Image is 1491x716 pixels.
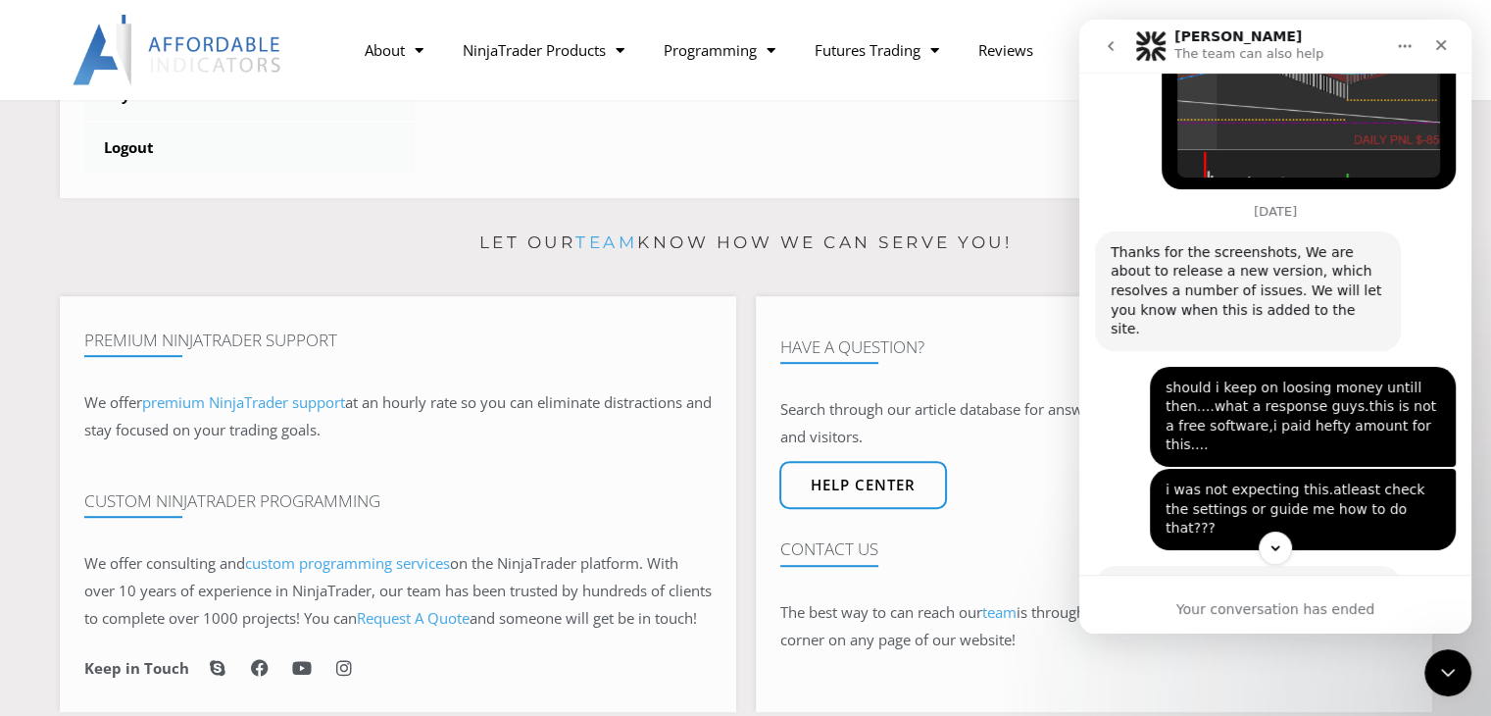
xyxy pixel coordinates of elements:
[84,392,712,439] span: at an hourly rate so you can eliminate distractions and stay focused on your trading goals.
[71,449,376,531] div: i was not expecting this.atleast check the settings or guide me how to do that???
[345,27,443,73] a: About
[16,347,376,449] div: Jaspreet says…
[31,224,306,320] div: Thanks for the screenshots, We are about to release a new version, which resolves a number of iss...
[982,602,1017,622] a: team
[84,659,189,678] h6: Keep in Touch
[16,212,322,332] div: Thanks for the screenshots, We are about to release a new version, which resolves a number of iss...
[779,461,947,509] a: Help center
[71,347,376,447] div: should i keep on loosing money untill then....what a response guys.this is not a free software,i ...
[84,491,712,511] h4: Custom NinjaTrader Programming
[345,27,1156,73] nav: Menu
[1424,649,1471,696] iframe: Intercom live chat
[84,553,450,573] span: We offer consulting and
[16,449,376,546] div: Jaspreet says…
[644,27,795,73] a: Programming
[357,608,470,628] a: Request A Quote
[84,553,712,628] span: on the NinjaTrader platform. With over 10 years of experience in NinjaTrader, our team has been t...
[795,27,959,73] a: Futures Trading
[179,512,213,545] button: Scroll to bottom
[780,337,1408,357] h4: Have A Question?
[780,539,1408,559] h4: Contact Us
[959,27,1053,73] a: Reviews
[16,212,376,347] div: David says…
[73,15,283,85] img: LogoAI | Affordable Indicators – NinjaTrader
[84,331,712,350] h4: Premium NinjaTrader Support
[86,359,361,435] div: should i keep on loosing money untill then....what a response guys.this is not a free software,i ...
[811,478,916,492] span: Help center
[780,599,1408,654] p: The best way to can reach our is through the the help icon in the lower right-hand corner on any ...
[84,392,142,412] span: We offer
[780,396,1408,451] p: Search through our article database for answers to most common questions from customers and visit...
[575,232,637,252] a: team
[60,228,1432,259] p: Let our know how we can serve you!
[86,461,361,519] div: i was not expecting this.atleast check the settings or guide me how to do that???
[1079,20,1471,634] iframe: Intercom live chat
[245,553,450,573] a: custom programming services
[84,123,416,174] a: Logout
[142,392,345,412] a: premium NinjaTrader support
[443,27,644,73] a: NinjaTrader Products
[16,185,376,212] div: [DATE]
